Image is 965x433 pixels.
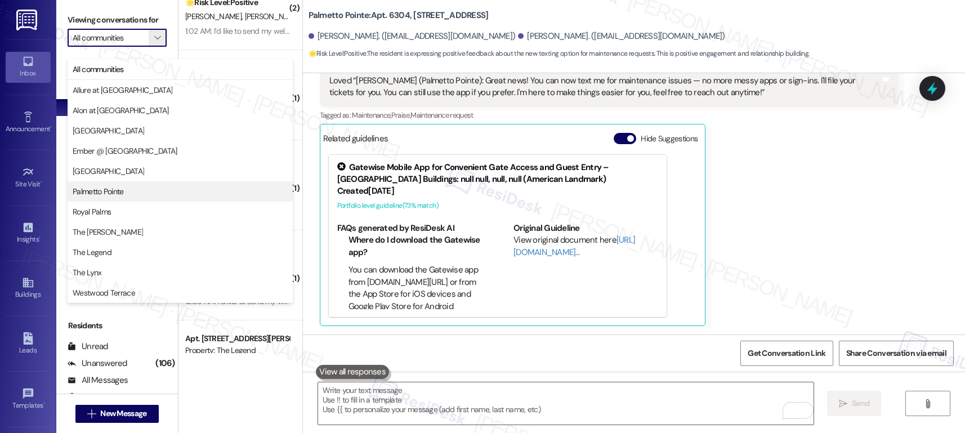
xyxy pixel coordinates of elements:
[852,398,869,409] span: Send
[6,329,51,359] a: Leads
[6,273,51,303] a: Buildings
[309,49,367,58] strong: 🌟 Risk Level: Positive
[349,264,482,324] li: You can download the Gatewise app from [DOMAIN_NAME][URL] or from the App Store for iOS devices a...
[329,75,881,99] div: Loved “[PERSON_NAME] (Palmetto Pointe): Great news! You can now text me for maintenance issues — ...
[6,218,51,248] a: Insights •
[153,355,177,372] div: (106)
[73,206,111,217] span: Royal Palms
[352,110,391,120] span: Maintenance ,
[185,333,289,345] div: Apt. [STREET_ADDRESS][PERSON_NAME]
[56,64,178,75] div: Prospects + Residents
[56,320,178,332] div: Residents
[100,408,146,419] span: New Message
[513,234,635,257] a: [URL][DOMAIN_NAME]…
[309,10,489,21] b: Palmetto Pointe: Apt. 6304, [STREET_ADDRESS]
[68,358,127,369] div: Unanswered
[827,391,882,416] button: Send
[73,29,149,47] input: All communities
[73,64,124,75] span: All communities
[740,341,833,366] button: Get Conversation Link
[349,234,482,258] li: Where do I download the Gatewise app?
[43,400,45,408] span: •
[6,384,51,414] a: Templates •
[410,110,473,120] span: Maintenance request
[846,347,946,359] span: Share Conversation via email
[73,125,144,136] span: [GEOGRAPHIC_DATA]
[39,234,41,242] span: •
[641,133,698,145] label: Hide Suggestions
[154,33,160,42] i: 
[41,178,42,186] span: •
[73,267,101,278] span: The Lynx
[323,133,388,149] div: Related guidelines
[337,185,658,197] div: Created [DATE]
[839,341,954,366] button: Share Conversation via email
[337,200,658,212] div: Portfolio level guideline ( 73 % match)
[73,84,172,96] span: Allure at [GEOGRAPHIC_DATA]
[73,145,177,157] span: Ember @ [GEOGRAPHIC_DATA]
[68,11,167,29] label: Viewing conversations for
[320,107,899,123] div: Tagged as:
[244,11,301,21] span: [PERSON_NAME]
[73,247,111,258] span: The Legend
[391,110,410,120] span: Praise ,
[68,391,115,403] div: Unknown
[513,222,580,234] b: Original Guideline
[56,217,178,229] div: Prospects
[337,222,454,234] b: FAQs generated by ResiDesk AI
[518,30,725,42] div: [PERSON_NAME]. ([EMAIL_ADDRESS][DOMAIN_NAME])
[6,163,51,193] a: Site Visit •
[839,399,847,408] i: 
[337,162,658,186] div: Gatewise Mobile App for Convenient Gate Access and Guest Entry – [GEOGRAPHIC_DATA] Buildings: nul...
[513,234,658,258] div: View original document here
[73,186,124,197] span: Palmetto Pointe
[309,48,810,60] span: : The resident is expressing positive feedback about the new texting option for maintenance reque...
[318,382,814,425] textarea: To enrich screen reader interactions, please activate Accessibility in Grammarly extension settings
[73,166,144,177] span: [GEOGRAPHIC_DATA]
[6,52,51,82] a: Inbox
[185,345,289,356] div: Property: The Legend
[185,11,245,21] span: [PERSON_NAME]
[73,105,169,116] span: Alon at [GEOGRAPHIC_DATA]
[73,226,143,238] span: The [PERSON_NAME]
[68,374,128,386] div: All Messages
[73,287,135,298] span: Westwood Terrace
[75,405,159,423] button: New Message
[748,347,825,359] span: Get Conversation Link
[309,30,516,42] div: [PERSON_NAME]. ([EMAIL_ADDRESS][DOMAIN_NAME])
[87,409,96,418] i: 
[50,123,52,131] span: •
[16,10,39,30] img: ResiDesk Logo
[923,399,932,408] i: 
[68,341,108,352] div: Unread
